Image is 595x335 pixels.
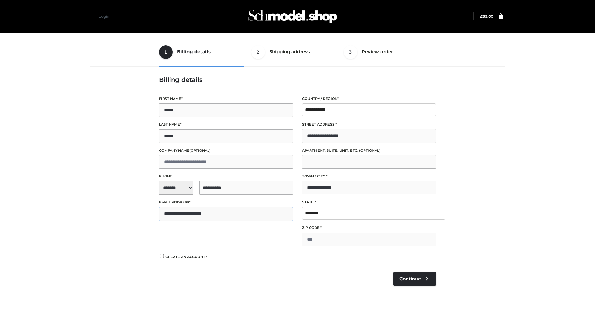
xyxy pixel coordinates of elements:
a: Continue [393,272,436,286]
span: (optional) [189,148,211,153]
label: First name [159,96,293,102]
img: Schmodel Admin 964 [246,4,339,29]
span: Continue [399,276,421,282]
label: State [302,199,436,205]
label: Town / City [302,173,436,179]
label: Company name [159,148,293,154]
input: Create an account? [159,254,165,258]
label: ZIP Code [302,225,436,231]
a: Login [99,14,109,19]
label: Street address [302,122,436,127]
bdi: 89.00 [480,14,493,19]
label: Last name [159,122,293,127]
label: Apartment, suite, unit, etc. [302,148,436,154]
span: £ [480,14,483,19]
label: Phone [159,173,293,179]
h3: Billing details [159,76,436,83]
span: (optional) [359,148,381,153]
span: Create an account? [165,255,207,259]
a: £89.00 [480,14,493,19]
label: Email address [159,199,293,205]
label: Country / Region [302,96,436,102]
